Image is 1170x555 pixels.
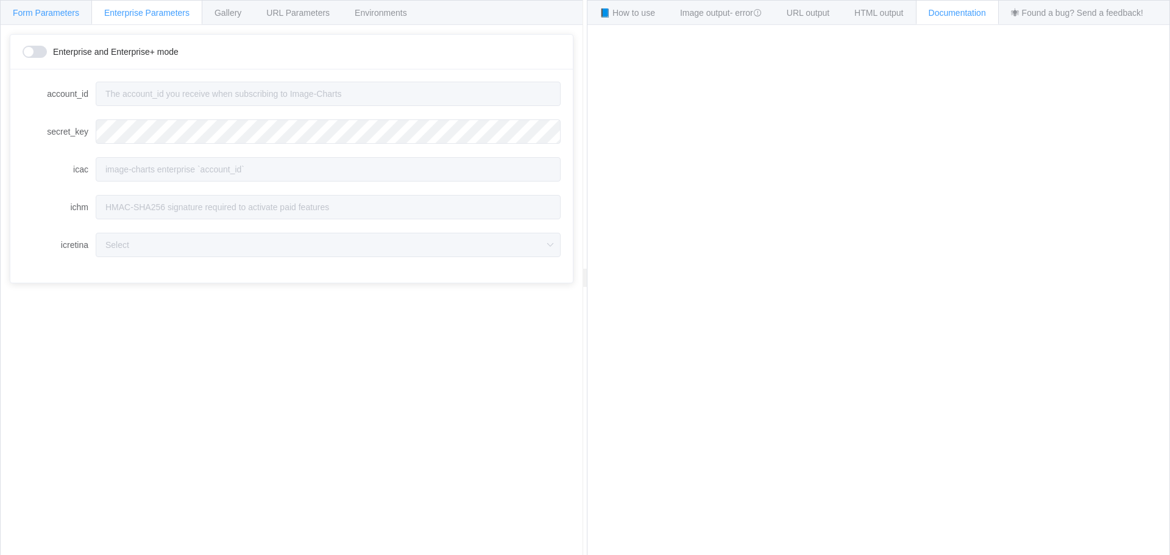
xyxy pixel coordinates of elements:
[96,233,561,257] input: Select
[23,233,96,257] label: icretina
[680,8,762,18] span: Image output
[730,8,762,18] span: - error
[929,8,986,18] span: Documentation
[214,8,241,18] span: Gallery
[787,8,829,18] span: URL output
[600,8,655,18] span: 📘 How to use
[266,8,330,18] span: URL Parameters
[355,8,407,18] span: Environments
[1011,8,1143,18] span: 🕷 Found a bug? Send a feedback!
[23,119,96,144] label: secret_key
[854,8,903,18] span: HTML output
[104,8,190,18] span: Enterprise Parameters
[13,8,79,18] span: Form Parameters
[23,195,96,219] label: ichm
[96,157,561,182] input: image-charts enterprise `account_id`
[96,195,561,219] input: HMAC-SHA256 signature required to activate paid features
[53,48,179,56] span: Enterprise and Enterprise+ mode
[96,82,561,106] input: The account_id you receive when subscribing to Image-Charts
[23,82,96,106] label: account_id
[23,157,96,182] label: icac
